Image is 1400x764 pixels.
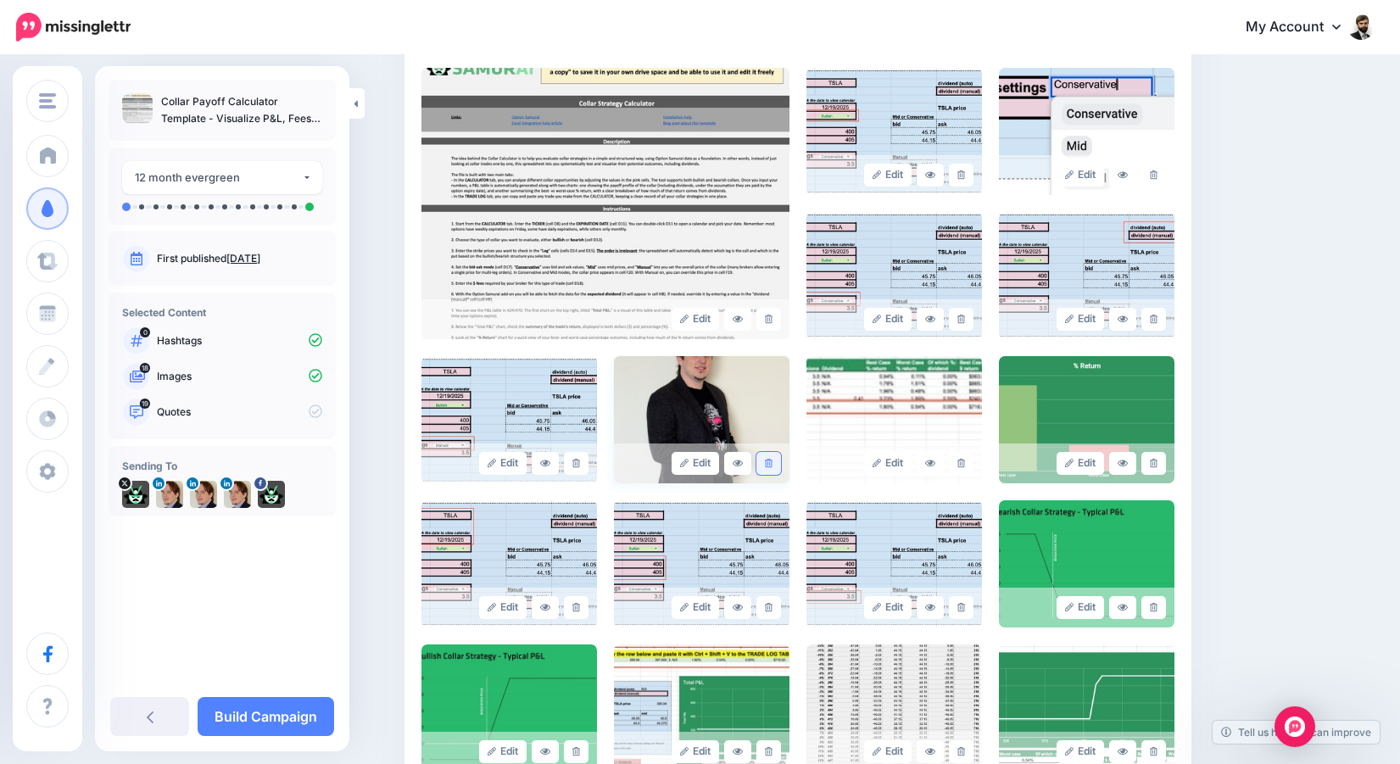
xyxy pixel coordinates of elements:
[672,308,720,331] a: Edit
[806,500,982,627] img: da930464e3e1ba22c37577f5e3d14ba0_large.jpg
[157,404,322,420] p: Quotes
[140,399,150,409] span: 19
[39,93,56,109] img: menu.png
[1057,596,1105,619] a: Edit
[479,740,527,763] a: Edit
[1229,7,1375,48] a: My Account
[806,68,982,195] img: 5249fa9e9e88be3595b2a3b0fb3bb1b0_large.jpg
[140,363,150,373] span: 18
[999,68,1174,195] img: 4dcf80e234b39b9e71823db8978c2a40_large.jpg
[479,596,527,619] a: Edit
[1057,308,1105,331] a: Edit
[1057,740,1105,763] a: Edit
[672,740,720,763] a: Edit
[1275,706,1315,747] div: Open Intercom Messenger
[161,93,322,127] p: Collar Payoff Calculator Template - Visualize P&L, Fees, and Dividend Impact
[614,356,789,483] img: ba419ac261507962de1ecf897fe9a0a4_large.jpg
[864,452,912,475] a: Edit
[421,500,597,627] img: ed524dead4b942c59b35745b4c18d82a_large.jpg
[122,481,149,508] img: 2ca209cbd0d4c72e6030dcff89c4785e-24551.jpeg
[157,369,322,384] p: Images
[999,212,1174,339] img: e44b20915f9e829ab24f9461a21a2be2_large.jpg
[864,596,912,619] a: Edit
[864,308,912,331] a: Edit
[190,481,217,508] img: 1516875146510-36910.png
[806,356,982,483] img: 5b43e6be542f849926d2c21c9b71f380_large.jpg
[614,500,789,627] img: eec1dc1510a60644fba6ad85d737f572_large.jpg
[224,481,251,508] img: 1516875146510-36910.png
[157,333,322,349] p: Hashtags
[258,481,285,508] img: 27336225_151389455652910_1565411349143726443_n-bsa35343.jpg
[999,356,1174,483] img: 51c516c56c6800808b02d52f21b043a4_large.jpg
[226,252,260,265] a: [DATE]
[122,460,322,472] h4: Sending To
[999,500,1174,627] img: e0c00ad9e4bd8ee3681cb7b90e6e4928_large.jpg
[806,212,982,339] img: 7caef583f2520d01167730619f2f558f_large.jpg
[135,168,302,187] div: 12 month evergreen
[864,740,912,763] a: Edit
[157,251,322,266] p: First published
[122,93,153,124] img: 602861b1064247c9716db72c7f9a0762_thumb.jpg
[672,596,720,619] a: Edit
[479,452,527,475] a: Edit
[1057,164,1105,187] a: Edit
[421,356,597,483] img: 132e23de834107350fd193361124f541_large.jpg
[1213,721,1380,744] a: Tell us how we can improve
[672,452,720,475] a: Edit
[1057,452,1105,475] a: Edit
[156,481,183,508] img: 1516875146510-36910.png
[16,13,131,42] img: Missinglettr
[421,68,789,339] img: 602861b1064247c9716db72c7f9a0762_large.jpg
[864,164,912,187] a: Edit
[140,327,150,337] span: 0
[122,161,322,194] button: 12 month evergreen
[122,306,322,319] h4: Selected Content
